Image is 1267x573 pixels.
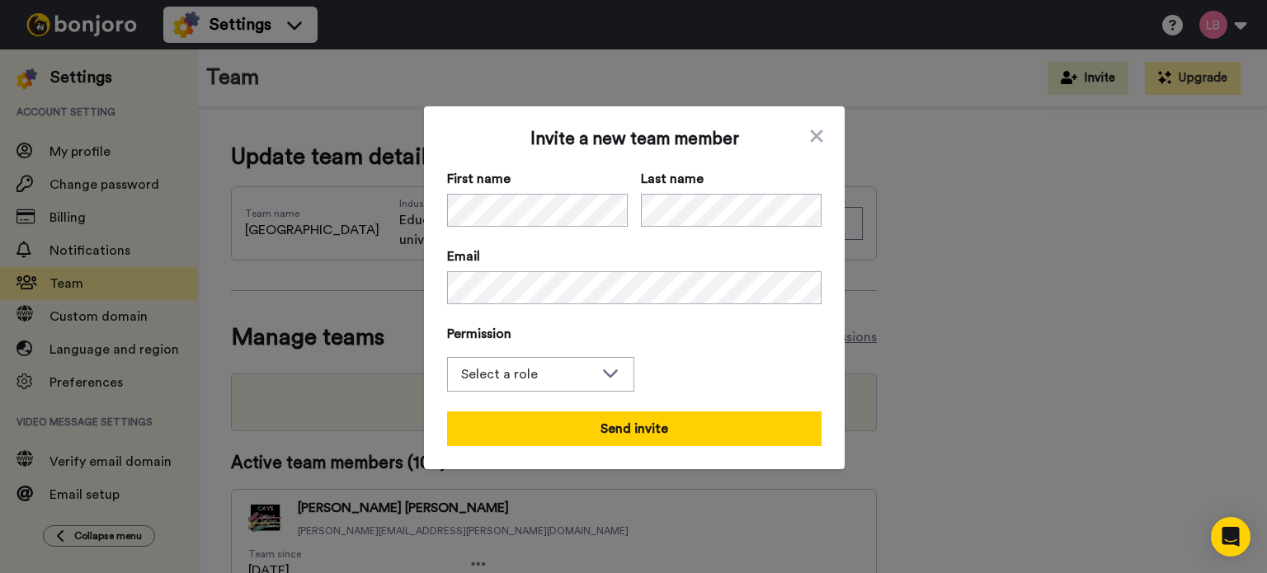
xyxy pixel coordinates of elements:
[1211,517,1251,557] div: Open Intercom Messenger
[641,169,822,189] span: Last name
[447,411,822,446] button: Send invite
[447,129,822,149] span: Invite a new team member
[447,247,822,266] span: Email
[447,324,822,344] span: Permission
[447,169,628,189] span: First name
[461,364,594,384] div: Select a role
